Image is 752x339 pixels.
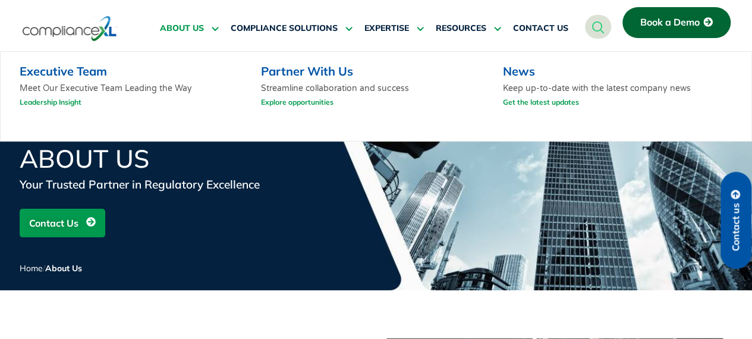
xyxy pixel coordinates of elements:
[731,203,741,251] span: Contact us
[622,7,731,38] a: Book a Demo
[720,172,751,269] a: Contact us
[503,95,579,109] a: Get the latest updates
[45,263,82,274] span: About Us
[503,64,535,79] a: News
[364,14,424,43] a: EXPERTISE
[364,23,409,34] span: EXPERTISE
[20,209,105,237] a: Contact Us
[436,23,486,34] span: RESOURCES
[160,23,204,34] span: ABOUT US
[29,212,78,234] span: Contact Us
[160,14,219,43] a: ABOUT US
[261,64,353,79] a: Partner With Us
[436,14,501,43] a: RESOURCES
[261,83,408,113] p: Streamline collaboration and success
[503,83,728,113] p: Keep up-to-date with the latest company news
[20,263,43,274] a: Home
[23,15,117,42] img: logo-one.svg
[20,95,81,109] a: Leadership Insight
[20,263,82,274] span: /
[20,176,305,193] div: Your Trusted Partner in Regulatory Excellence
[231,23,338,34] span: COMPLIANCE SOLUTIONS
[585,15,611,39] a: navsearch-button
[640,17,700,28] span: Book a Demo
[20,83,245,113] p: Meet Our Executive Team Leading the Way
[231,14,353,43] a: COMPLIANCE SOLUTIONS
[20,146,305,171] h1: About Us
[20,64,107,79] a: Executive Team
[513,23,568,34] span: CONTACT US
[261,95,333,109] a: Explore opportunities
[513,14,568,43] a: CONTACT US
